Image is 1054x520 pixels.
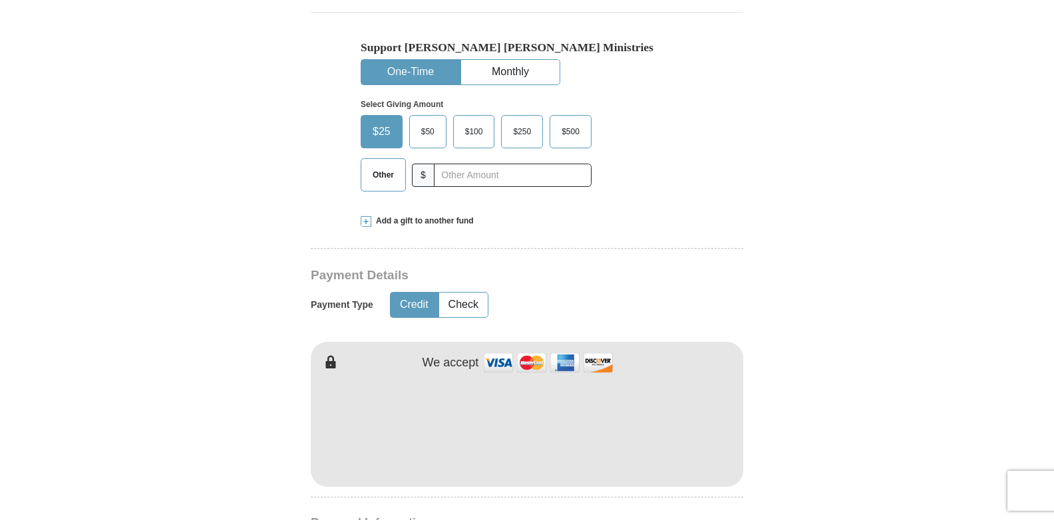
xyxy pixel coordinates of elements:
span: $500 [555,122,586,142]
strong: Select Giving Amount [361,100,443,109]
span: $25 [366,122,397,142]
img: credit cards accepted [482,348,615,377]
h5: Payment Type [311,299,373,311]
span: $50 [415,122,441,142]
h4: We accept [423,356,479,370]
button: Check [439,293,488,317]
span: $250 [506,122,538,142]
span: Add a gift to another fund [371,215,474,227]
button: Credit [391,293,438,317]
button: One-Time [361,60,460,84]
button: Monthly [461,60,560,84]
span: $100 [458,122,490,142]
span: Other [366,165,401,185]
h5: Support [PERSON_NAME] [PERSON_NAME] Ministries [361,41,693,55]
input: Other Amount [434,164,592,187]
h3: Payment Details [311,268,650,283]
span: $ [412,164,435,187]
